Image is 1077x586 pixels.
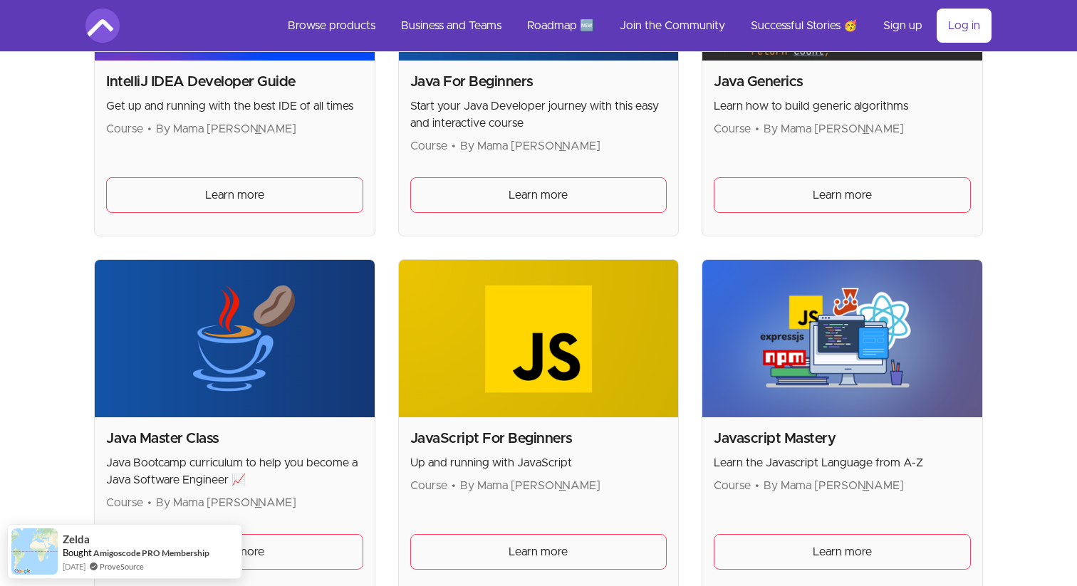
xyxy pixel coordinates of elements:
a: Learn more [410,534,667,570]
a: Successful Stories 🥳 [739,9,869,43]
a: Log in [937,9,992,43]
span: Course [410,140,447,152]
a: Sign up [872,9,934,43]
a: Learn more [714,534,971,570]
a: Learn more [714,177,971,213]
p: Start your Java Developer journey with this easy and interactive course [410,98,667,132]
nav: Main [276,9,992,43]
span: Course [106,123,143,135]
p: Learn how to build generic algorithms [714,98,971,115]
span: • [452,480,456,491]
p: Java Bootcamp curriculum to help you become a Java Software Engineer 📈 [106,454,363,488]
span: • [755,123,759,135]
span: Learn more [509,187,568,204]
a: Amigoscode PRO Membership [93,547,209,559]
span: By Mama [PERSON_NAME] [460,480,600,491]
span: Course [714,480,751,491]
span: Learn more [813,187,872,204]
span: By Mama [PERSON_NAME] [764,123,904,135]
a: ProveSource [100,560,144,572]
h2: Java For Beginners [410,72,667,92]
a: Roadmap 🆕 [516,9,605,43]
a: Business and Teams [390,9,513,43]
span: • [755,480,759,491]
img: Product image for Javascript Mastery [702,260,982,417]
span: By Mama [PERSON_NAME] [460,140,600,152]
span: Learn more [813,543,872,560]
span: Course [714,123,751,135]
span: Course [106,497,143,508]
p: Learn the Javascript Language from A-Z [714,454,971,471]
span: • [452,140,456,152]
a: Browse products [276,9,387,43]
p: Get up and running with the best IDE of all times [106,98,363,115]
a: Learn more [106,177,363,213]
img: Product image for JavaScript For Beginners [399,260,679,417]
span: • [147,123,152,135]
h2: Javascript Mastery [714,429,971,449]
h2: JavaScript For Beginners [410,429,667,449]
img: Amigoscode logo [85,9,120,43]
span: By Mama [PERSON_NAME] [156,123,296,135]
span: By Mama [PERSON_NAME] [764,480,904,491]
span: Learn more [509,543,568,560]
h2: IntelliJ IDEA Developer Guide [106,72,363,92]
span: By Mama [PERSON_NAME] [156,497,296,508]
span: [DATE] [63,560,85,572]
img: provesource social proof notification image [11,528,58,575]
p: Up and running with JavaScript [410,454,667,471]
span: • [147,497,152,508]
span: Bought [63,547,92,558]
span: Course [410,480,447,491]
span: Zelda [63,533,90,545]
h2: Java Generics [714,72,971,92]
a: Join the Community [608,9,737,43]
h2: Java Master Class [106,429,363,449]
img: Product image for Java Master Class [95,260,375,417]
a: Learn more [410,177,667,213]
span: Learn more [205,187,264,204]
